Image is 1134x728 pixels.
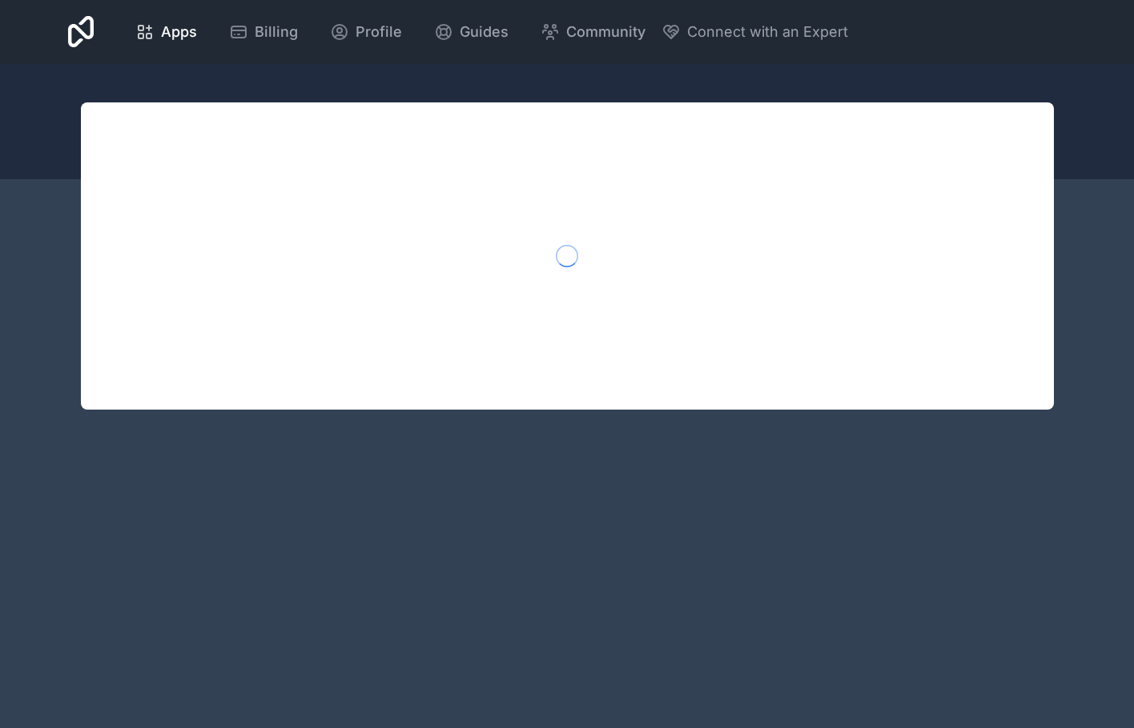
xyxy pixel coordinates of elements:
span: Connect with an Expert [687,21,848,43]
a: Community [528,14,658,50]
span: Community [566,21,645,43]
span: Guides [460,21,509,43]
span: Profile [356,21,402,43]
span: Billing [255,21,298,43]
button: Connect with an Expert [661,21,848,43]
a: Guides [421,14,521,50]
a: Profile [317,14,415,50]
a: Apps [123,14,210,50]
a: Billing [216,14,311,50]
span: Apps [161,21,197,43]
